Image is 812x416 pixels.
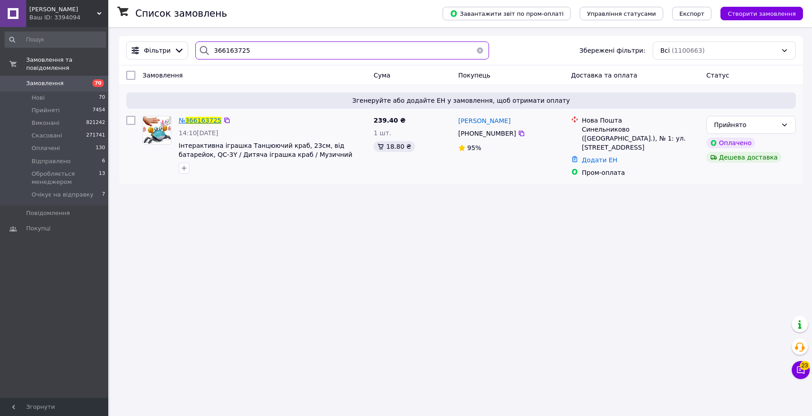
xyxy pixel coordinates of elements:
span: Збережені фільтри: [579,46,645,55]
span: Замовлення та повідомлення [26,56,108,72]
span: Покупець [458,72,490,79]
button: Експорт [672,7,712,20]
span: Очікує на відправку [32,191,93,199]
span: Нові [32,94,45,102]
a: Створити замовлення [711,9,803,17]
button: Завантажити звіт по пром-оплаті [443,7,571,20]
span: Скасовані [32,132,62,140]
a: Фото товару [143,116,171,145]
span: Згенеруйте або додайте ЕН у замовлення, щоб отримати оплату [130,96,792,105]
span: Замовлення [143,72,183,79]
span: 271741 [86,132,105,140]
span: Відправлено [32,157,71,165]
div: Прийнято [714,120,777,130]
span: HUGO [29,5,97,14]
a: Додати ЕН [582,156,618,164]
span: [PERSON_NAME] [458,117,511,124]
span: Всі [660,46,670,55]
span: Прийняті [32,106,60,114]
div: [PHONE_NUMBER] [457,127,518,140]
div: Нова Пошта [582,116,699,125]
span: 130 [96,144,105,152]
span: Виконані [32,119,60,127]
h1: Список замовлень [135,8,227,19]
span: 95% [467,144,481,151]
button: Очистить [471,41,489,59]
div: Пром-оплата [582,168,699,177]
button: Управління статусами [580,7,663,20]
span: Обробляється менеджером [32,170,99,186]
span: 14:10[DATE] [179,129,218,137]
span: Завантажити звіт по пром-оплаті [450,9,563,18]
div: Дешева доставка [706,152,781,163]
div: 18.80 ₴ [374,141,415,152]
span: Повідомлення [26,209,70,217]
span: Експорт [679,10,705,17]
span: 7 [102,191,105,199]
span: 821242 [86,119,105,127]
span: Покупці [26,224,51,233]
a: №366163725 [179,117,221,124]
span: Оплачені [32,144,60,152]
div: Синельниково ([GEOGRAPHIC_DATA].), № 1: ул. [STREET_ADDRESS] [582,125,699,152]
button: Чат з покупцем23 [792,361,810,379]
span: 366163725 [185,117,221,124]
span: Замовлення [26,79,64,87]
a: Інтерактивна іграшка Танцюючий краб, 23см, від батарейок, QC-3Y / Дитяча іграшка краб / Музичний ... [179,142,352,167]
button: Створити замовлення [720,7,803,20]
span: Створити замовлення [728,10,796,17]
span: 13 [99,170,105,186]
span: Cума [374,72,390,79]
div: Оплачено [706,137,755,148]
img: Фото товару [143,116,171,144]
span: (1100663) [672,47,705,54]
span: Фільтри [144,46,171,55]
div: Ваш ID: 3394094 [29,14,108,22]
input: Пошук [5,32,106,48]
span: Статус [706,72,729,79]
span: 70 [92,79,104,87]
input: Пошук за номером замовлення, ПІБ покупця, номером телефону, Email, номером накладної [195,41,489,59]
span: Доставка та оплата [571,72,637,79]
span: 239.40 ₴ [374,117,406,124]
span: Управління статусами [587,10,656,17]
span: № [179,117,185,124]
a: [PERSON_NAME] [458,116,511,125]
span: 1 шт. [374,129,391,137]
span: 7454 [92,106,105,114]
span: 70 [99,94,105,102]
span: 6 [102,157,105,165]
span: 23 [800,361,810,370]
